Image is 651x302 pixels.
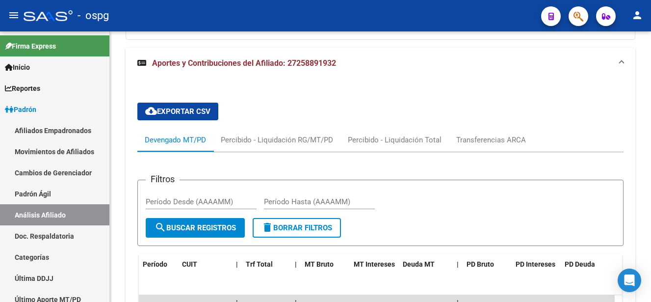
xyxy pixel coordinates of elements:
span: Buscar Registros [155,223,236,232]
span: Período [143,260,167,268]
span: Firma Express [5,41,56,52]
mat-icon: search [155,221,166,233]
datatable-header-cell: PD Intereses [512,254,561,275]
mat-icon: person [631,9,643,21]
mat-icon: delete [261,221,273,233]
span: | [236,260,238,268]
span: Deuda MT [403,260,435,268]
h3: Filtros [146,172,180,186]
span: - ospg [78,5,109,27]
span: CUIT [182,260,197,268]
span: PD Intereses [516,260,555,268]
mat-icon: menu [8,9,20,21]
button: Buscar Registros [146,218,245,238]
div: Transferencias ARCA [456,135,526,145]
datatable-header-cell: Período [139,254,178,275]
span: PD Bruto [467,260,494,268]
span: Borrar Filtros [261,223,332,232]
span: Inicio [5,62,30,73]
datatable-header-cell: PD Deuda [561,254,615,275]
span: Exportar CSV [145,107,210,116]
span: Trf Total [246,260,273,268]
datatable-header-cell: | [291,254,301,275]
datatable-header-cell: | [232,254,242,275]
div: Percibido - Liquidación Total [348,135,442,145]
datatable-header-cell: MT Bruto [301,254,350,275]
span: | [457,260,459,268]
button: Borrar Filtros [253,218,341,238]
span: MT Intereses [354,260,395,268]
div: Open Intercom Messenger [618,269,641,292]
span: MT Bruto [305,260,334,268]
datatable-header-cell: PD Bruto [463,254,512,275]
datatable-header-cell: | [453,254,463,275]
datatable-header-cell: Trf Total [242,254,291,275]
span: Aportes y Contribuciones del Afiliado: 27258891932 [152,58,336,68]
datatable-header-cell: Deuda MT [399,254,453,275]
div: Percibido - Liquidación RG/MT/PD [221,135,333,145]
span: Padrón [5,104,36,115]
datatable-header-cell: CUIT [178,254,232,275]
button: Exportar CSV [137,103,218,120]
mat-icon: cloud_download [145,105,157,117]
datatable-header-cell: MT Intereses [350,254,399,275]
span: PD Deuda [565,260,595,268]
mat-expansion-panel-header: Aportes y Contribuciones del Afiliado: 27258891932 [126,48,635,79]
span: | [295,260,297,268]
div: Devengado MT/PD [145,135,206,145]
span: Reportes [5,83,40,94]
